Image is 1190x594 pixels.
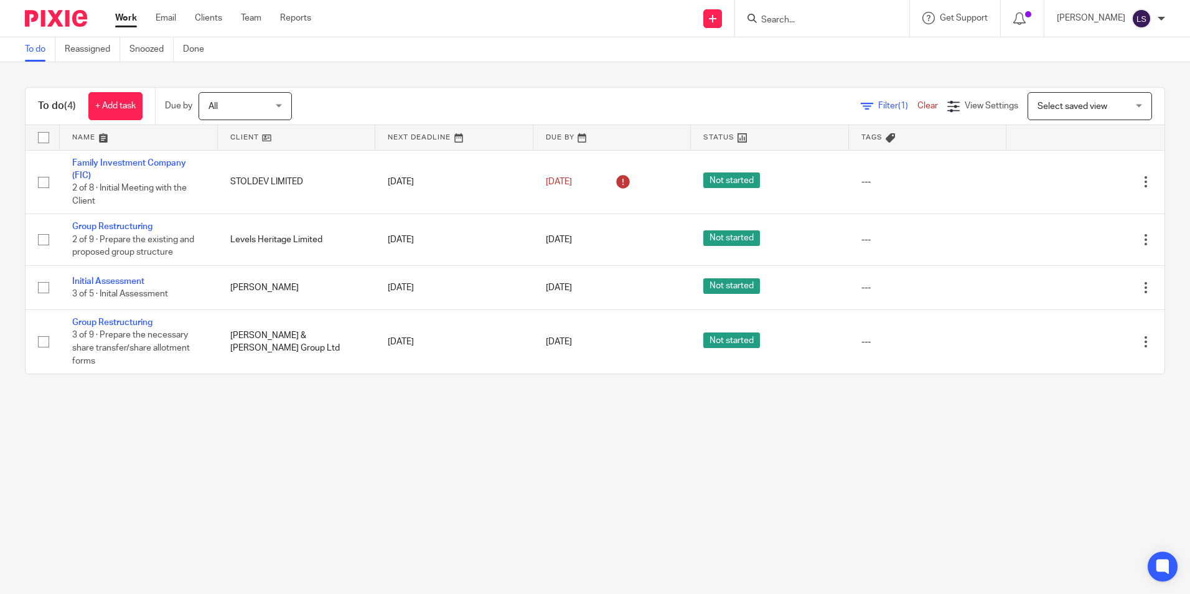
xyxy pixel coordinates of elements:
[72,159,186,180] a: Family Investment Company (FIC)
[546,235,572,244] span: [DATE]
[861,336,995,348] div: ---
[861,134,883,141] span: Tags
[241,12,261,24] a: Team
[546,177,572,186] span: [DATE]
[861,176,995,188] div: ---
[218,265,376,309] td: [PERSON_NAME]
[218,150,376,214] td: STOLDEV LIMITED
[156,12,176,24] a: Email
[38,100,76,113] h1: To do
[375,265,533,309] td: [DATE]
[861,233,995,246] div: ---
[1131,9,1151,29] img: svg%3E
[72,290,168,298] span: 3 of 5 · Inital Assessment
[965,101,1018,110] span: View Settings
[72,318,152,327] a: Group Restructuring
[760,15,872,26] input: Search
[183,37,213,62] a: Done
[208,102,218,111] span: All
[72,222,152,231] a: Group Restructuring
[898,101,908,110] span: (1)
[375,310,533,374] td: [DATE]
[25,10,87,27] img: Pixie
[88,92,143,120] a: + Add task
[940,14,988,22] span: Get Support
[546,283,572,292] span: [DATE]
[25,37,55,62] a: To do
[1038,102,1107,111] span: Select saved view
[72,331,190,365] span: 3 of 9 · Prepare the necessary share transfer/share allotment forms
[375,150,533,214] td: [DATE]
[72,277,144,286] a: Initial Assessment
[195,12,222,24] a: Clients
[218,310,376,374] td: [PERSON_NAME] & [PERSON_NAME] Group Ltd
[703,172,760,188] span: Not started
[703,332,760,348] span: Not started
[878,101,917,110] span: Filter
[115,12,137,24] a: Work
[165,100,192,112] p: Due by
[280,12,311,24] a: Reports
[375,214,533,265] td: [DATE]
[72,184,187,205] span: 2 of 8 · Initial Meeting with the Client
[546,337,572,346] span: [DATE]
[72,235,194,257] span: 2 of 9 · Prepare the existing and proposed group structure
[64,101,76,111] span: (4)
[65,37,120,62] a: Reassigned
[703,278,760,294] span: Not started
[129,37,174,62] a: Snoozed
[861,281,995,294] div: ---
[917,101,938,110] a: Clear
[218,214,376,265] td: Levels Heritage Limited
[703,230,760,246] span: Not started
[1057,12,1125,24] p: [PERSON_NAME]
